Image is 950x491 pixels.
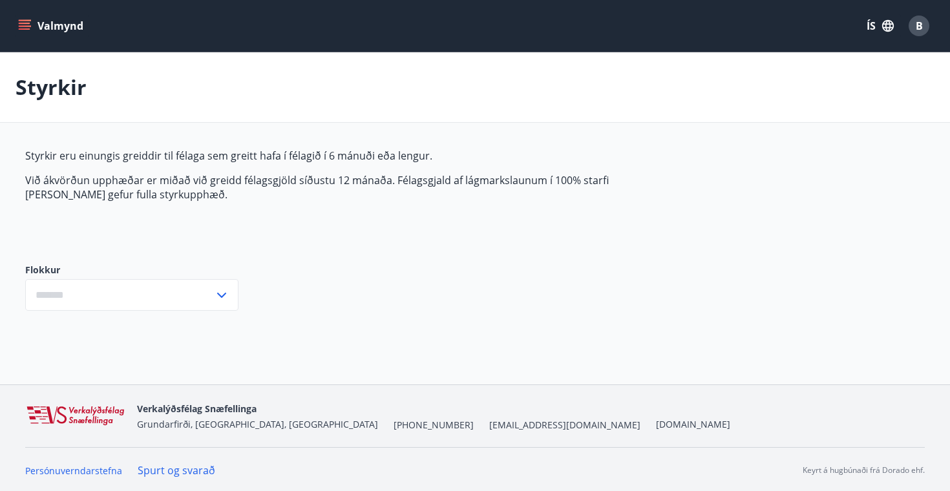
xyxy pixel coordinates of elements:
[25,465,122,477] a: Persónuverndarstefna
[137,402,257,415] span: Verkalýðsfélag Snæfellinga
[137,418,378,430] span: Grundarfirði, [GEOGRAPHIC_DATA], [GEOGRAPHIC_DATA]
[916,19,923,33] span: B
[489,419,640,432] span: [EMAIL_ADDRESS][DOMAIN_NAME]
[394,419,474,432] span: [PHONE_NUMBER]
[860,14,901,37] button: ÍS
[16,14,89,37] button: menu
[16,73,87,101] p: Styrkir
[25,405,127,427] img: WvRpJk2u6KDFA1HvFrCJUzbr97ECa5dHUCvez65j.png
[903,10,934,41] button: B
[25,149,635,163] p: Styrkir eru einungis greiddir til félaga sem greitt hafa í félagið í 6 mánuði eða lengur.
[656,418,730,430] a: [DOMAIN_NAME]
[138,463,215,477] a: Spurt og svarað
[25,264,238,277] label: Flokkur
[25,173,635,202] p: Við ákvörðun upphæðar er miðað við greidd félagsgjöld síðustu 12 mánaða. Félagsgjald af lágmarksl...
[803,465,925,476] p: Keyrt á hugbúnaði frá Dorado ehf.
